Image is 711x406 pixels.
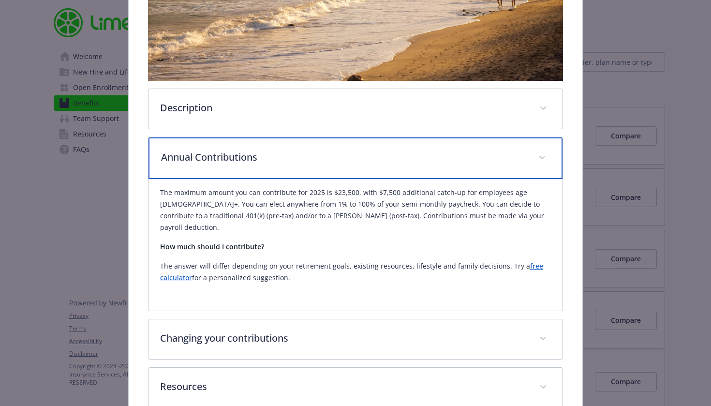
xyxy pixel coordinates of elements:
[160,331,528,346] p: Changing your contributions
[160,379,528,394] p: Resources
[160,187,551,233] p: The maximum amount you can contribute for 2025 is $23,500, with $7,500 additional catch-up for em...
[161,150,527,165] p: Annual Contributions
[148,137,563,179] div: Annual Contributions
[148,89,563,129] div: Description
[160,260,551,284] p: The answer will differ depending on your retirement goals, existing resources, lifestyle and fami...
[148,319,563,359] div: Changing your contributions
[160,242,264,251] strong: How much should I contribute?
[160,101,528,115] p: Description
[148,179,563,311] div: Annual Contributions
